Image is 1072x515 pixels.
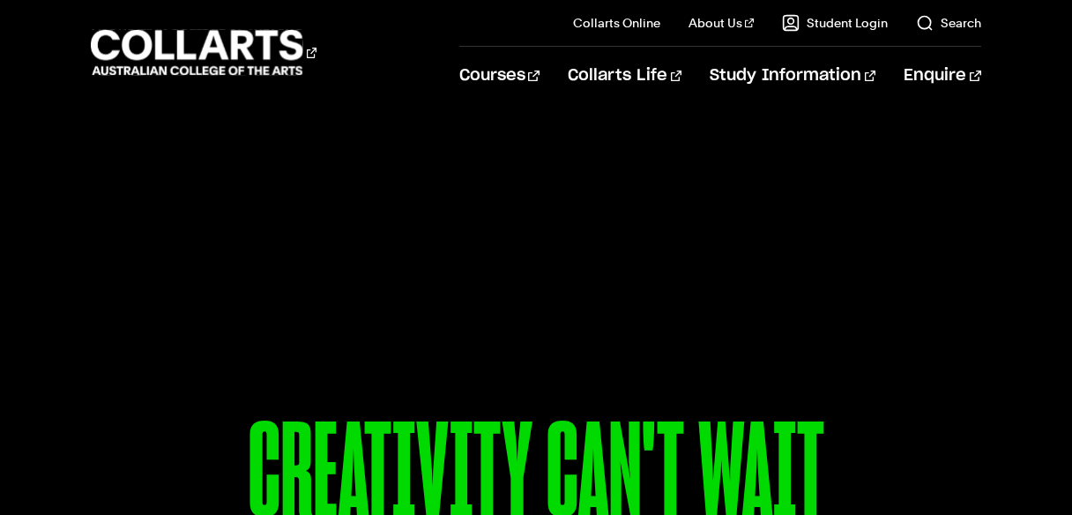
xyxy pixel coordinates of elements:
a: Collarts Life [568,47,681,105]
a: Search [916,14,981,32]
a: Courses [459,47,540,105]
a: Enquire [904,47,980,105]
div: Go to homepage [91,27,316,78]
a: Study Information [710,47,875,105]
a: About Us [689,14,754,32]
a: Student Login [782,14,888,32]
a: Collarts Online [573,14,660,32]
